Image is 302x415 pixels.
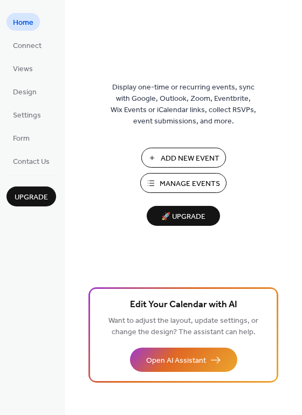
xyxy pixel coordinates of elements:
[153,210,214,224] span: 🚀 Upgrade
[108,314,258,340] span: Want to adjust the layout, update settings, or change the design? The assistant can help.
[161,153,219,164] span: Add New Event
[6,152,56,170] a: Contact Us
[13,64,33,75] span: Views
[6,82,43,100] a: Design
[147,206,220,226] button: 🚀 Upgrade
[140,173,226,193] button: Manage Events
[13,17,33,29] span: Home
[13,110,41,121] span: Settings
[13,87,37,98] span: Design
[6,106,47,123] a: Settings
[6,36,48,54] a: Connect
[130,298,237,313] span: Edit Your Calendar with AI
[111,82,256,127] span: Display one-time or recurring events, sync with Google, Outlook, Zoom, Eventbrite, Wix Events or ...
[130,348,237,372] button: Open AI Assistant
[141,148,226,168] button: Add New Event
[6,59,39,77] a: Views
[13,156,50,168] span: Contact Us
[15,192,48,203] span: Upgrade
[6,186,56,206] button: Upgrade
[13,133,30,144] span: Form
[160,178,220,190] span: Manage Events
[6,129,36,147] a: Form
[146,355,206,366] span: Open AI Assistant
[6,13,40,31] a: Home
[13,40,42,52] span: Connect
